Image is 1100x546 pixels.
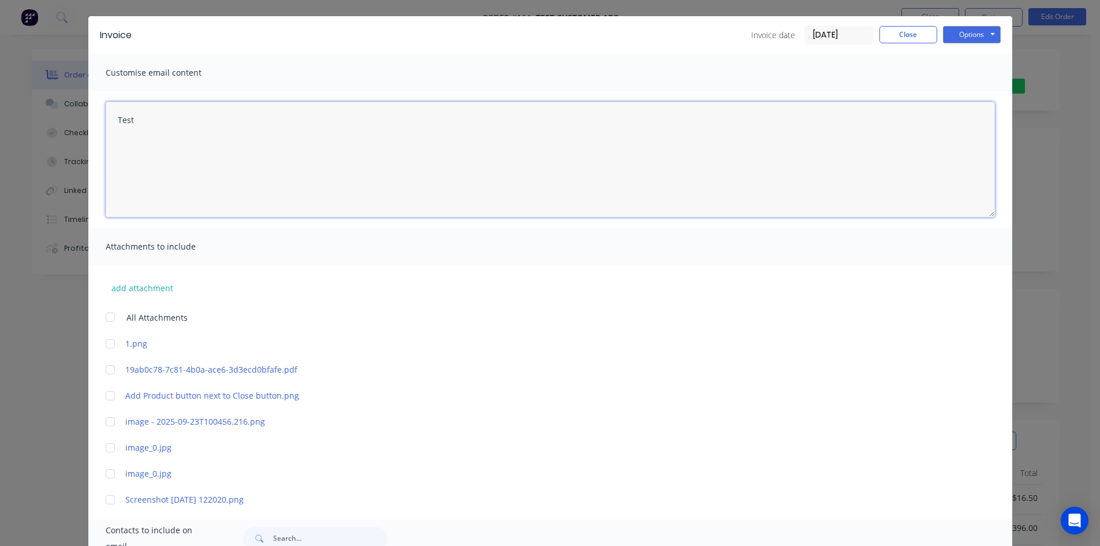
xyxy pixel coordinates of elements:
[106,239,233,255] span: Attachments to include
[125,389,941,402] a: Add Product button next to Close button.png
[106,279,179,296] button: add attachment
[125,493,941,506] a: Screenshot [DATE] 122020.png
[106,65,233,81] span: Customise email content
[126,311,188,324] span: All Attachments
[125,467,941,480] a: image_0.jpg
[125,441,941,454] a: image_0.jpg
[879,26,937,43] button: Close
[125,415,941,428] a: image - 2025-09-23T100456.216.png
[125,337,941,350] a: 1.png
[943,26,1001,43] button: Options
[100,28,132,42] div: Invoice
[1061,507,1088,534] div: Open Intercom Messenger
[751,29,795,41] span: Invoice date
[106,102,995,217] textarea: Test
[125,363,941,376] a: 19ab0c78-7c81-4b0a-ace6-3d3ecd0bfafe.pdf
